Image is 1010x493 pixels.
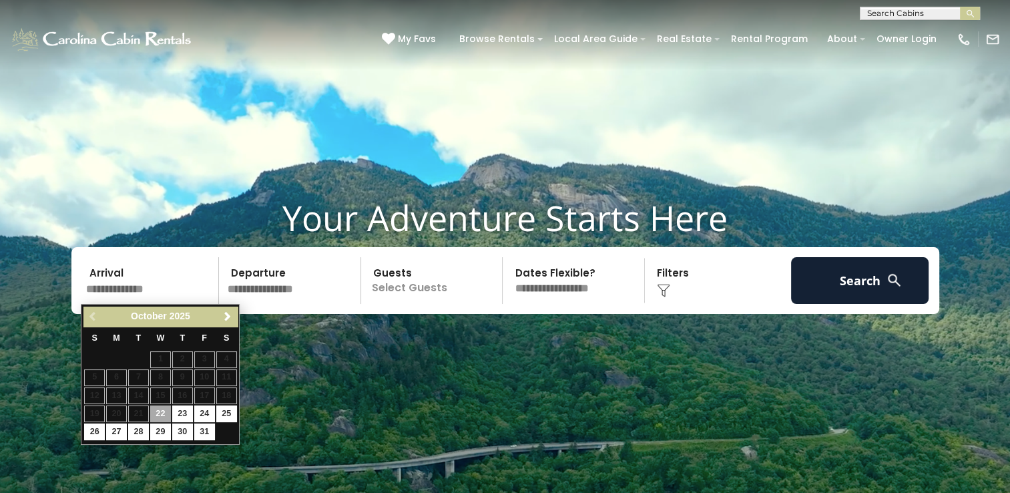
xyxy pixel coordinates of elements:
[113,333,120,343] span: Monday
[180,333,185,343] span: Thursday
[91,333,97,343] span: Sunday
[398,32,436,46] span: My Favs
[172,405,193,422] a: 23
[194,405,215,422] a: 24
[170,311,190,321] span: 2025
[150,424,171,440] a: 29
[202,333,207,343] span: Friday
[219,309,236,325] a: Next
[547,29,644,49] a: Local Area Guide
[10,197,1000,238] h1: Your Adventure Starts Here
[106,424,127,440] a: 27
[131,311,167,321] span: October
[985,32,1000,47] img: mail-regular-white.png
[957,32,971,47] img: phone-regular-white.png
[194,424,215,440] a: 31
[172,424,193,440] a: 30
[724,29,814,49] a: Rental Program
[365,257,503,304] p: Select Guests
[222,311,233,322] span: Next
[136,333,142,343] span: Tuesday
[791,257,929,304] button: Search
[10,26,195,53] img: White-1-1-2.png
[820,29,864,49] a: About
[886,272,903,289] img: search-regular-white.png
[150,405,171,422] a: 22
[216,405,237,422] a: 25
[870,29,943,49] a: Owner Login
[128,424,149,440] a: 28
[224,333,229,343] span: Saturday
[382,32,439,47] a: My Favs
[657,284,670,297] img: filter--v1.png
[650,29,718,49] a: Real Estate
[156,333,164,343] span: Wednesday
[84,424,105,440] a: 26
[453,29,541,49] a: Browse Rentals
